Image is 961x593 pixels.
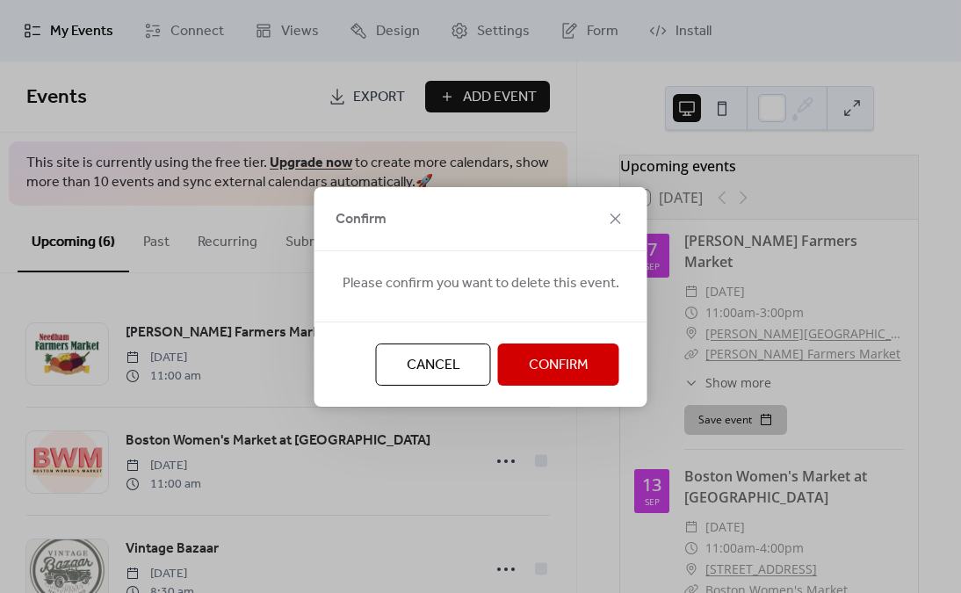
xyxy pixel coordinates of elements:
[407,355,460,376] span: Cancel
[343,273,619,294] span: Please confirm you want to delete this event.
[498,344,619,386] button: Confirm
[336,209,387,230] span: Confirm
[529,355,589,376] span: Confirm
[376,344,491,386] button: Cancel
